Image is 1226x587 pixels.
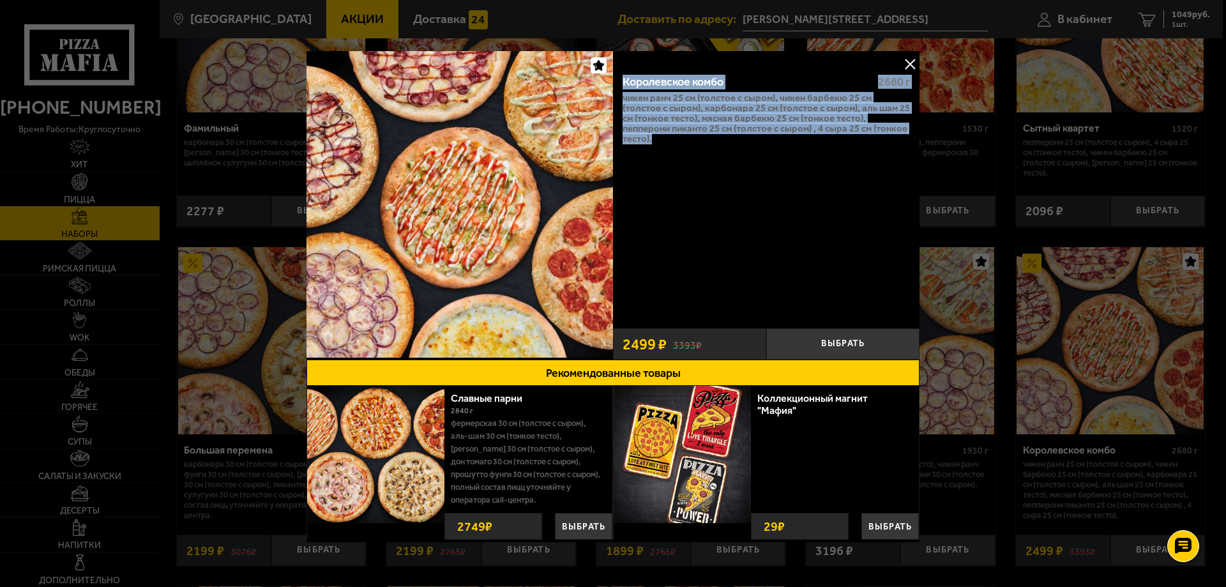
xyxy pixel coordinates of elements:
[761,514,788,539] strong: 29 ₽
[451,417,603,507] p: Фермерская 30 см (толстое с сыром), Аль-Шам 30 см (тонкое тесто), [PERSON_NAME] 30 см (толстое с ...
[555,513,612,540] button: Выбрать
[861,513,919,540] button: Выбрать
[757,392,868,416] a: Коллекционный магнит "Мафия"
[623,93,910,144] p: Чикен Ранч 25 см (толстое с сыром), Чикен Барбекю 25 см (толстое с сыром), Карбонара 25 см (толст...
[673,337,702,351] s: 3393 ₽
[623,337,667,352] span: 2499 ₽
[878,75,910,89] span: 2680 г
[306,51,613,358] img: Королевское комбо
[451,392,535,404] a: Славные парни
[623,75,867,89] div: Королевское комбо
[451,406,473,415] span: 2840 г
[454,514,496,539] strong: 2749 ₽
[306,51,613,360] a: Королевское комбо
[766,328,919,360] button: Выбрать
[306,360,919,386] button: Рекомендованные товары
